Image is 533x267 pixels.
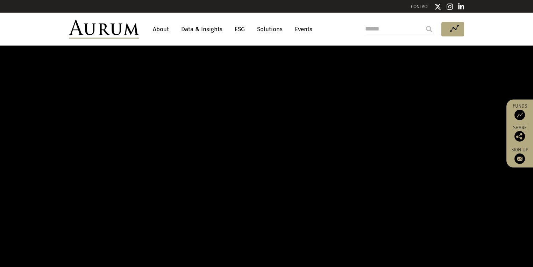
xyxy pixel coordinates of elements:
img: Aurum [69,20,139,39]
img: Linkedin icon [458,3,464,10]
a: Data & Insights [178,23,226,36]
input: Submit [422,22,436,36]
img: Instagram icon [447,3,453,10]
img: Sign up to our newsletter [514,153,525,164]
a: Funds [510,103,530,120]
a: Sign up [510,147,530,164]
a: Events [291,23,312,36]
a: ESG [231,23,248,36]
a: CONTACT [411,4,429,9]
img: Access Funds [514,110,525,120]
a: Solutions [254,23,286,36]
img: Share this post [514,131,525,142]
img: Twitter icon [434,3,441,10]
div: Share [510,125,530,142]
a: About [149,23,172,36]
